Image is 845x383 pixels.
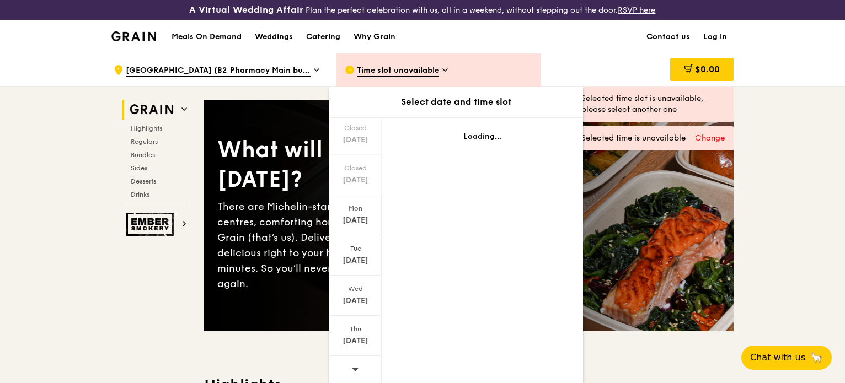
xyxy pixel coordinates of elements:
[697,20,734,53] a: Log in
[750,351,805,364] span: Chat with us
[395,131,570,142] div: Loading...
[331,215,380,226] div: [DATE]
[695,133,725,144] div: Change
[331,123,380,132] div: Closed
[172,31,242,42] h1: Meals On Demand
[331,295,380,306] div: [DATE]
[354,20,395,53] div: Why Grain
[741,346,832,370] button: Chat with us🦙
[131,164,147,172] span: Sides
[695,64,720,74] span: $0.00
[581,93,725,115] div: Selected time slot is unavailable, please select another one
[357,65,439,77] span: Time slot unavailable
[255,20,293,53] div: Weddings
[141,4,704,15] div: Plan the perfect celebration with us, all in a weekend, without stepping out the door.
[331,175,380,186] div: [DATE]
[217,199,469,292] div: There are Michelin-star restaurants, hawker centres, comforting home-cooked classics… and Grain (...
[331,336,380,347] div: [DATE]
[331,164,380,172] div: Closed
[331,134,380,145] div: [DATE]
[111,31,156,41] img: Grain
[331,244,380,253] div: Tue
[248,20,300,53] a: Weddings
[131,125,162,132] span: Highlights
[581,133,725,144] div: Selected time is unavailable
[306,20,340,53] div: Catering
[331,325,380,333] div: Thu
[126,100,177,120] img: Grain web logo
[347,20,402,53] a: Why Grain
[331,204,380,213] div: Mon
[810,351,823,364] span: 🦙
[300,20,347,53] a: Catering
[331,284,380,293] div: Wed
[111,19,156,52] a: GrainGrain
[618,6,655,15] a: RSVP here
[131,151,155,159] span: Bundles
[126,213,177,236] img: Ember Smokery web logo
[640,20,697,53] a: Contact us
[131,191,149,198] span: Drinks
[131,177,156,185] span: Desserts
[131,138,158,145] span: Regulars
[189,4,303,15] h3: A Virtual Wedding Affair
[126,65,311,77] span: [GEOGRAPHIC_DATA] (B2 Pharmacy Main building)
[329,95,583,109] div: Select date and time slot
[331,255,380,266] div: [DATE]
[217,135,469,195] div: What will you eat [DATE]?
